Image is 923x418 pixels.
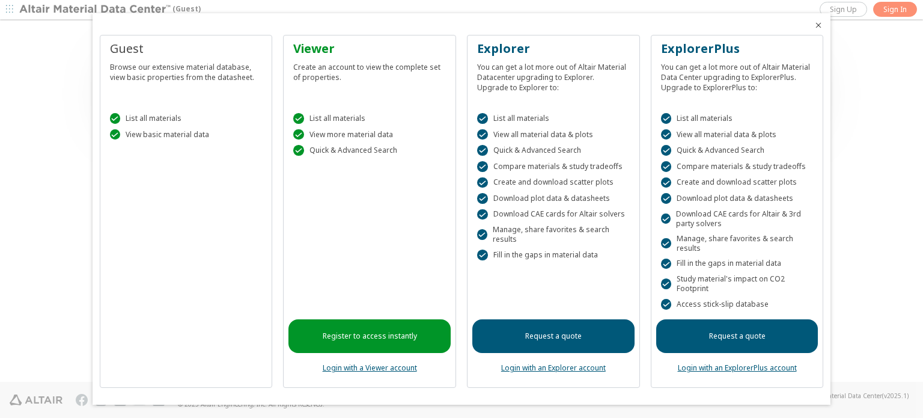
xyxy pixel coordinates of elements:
[293,145,446,156] div: Quick & Advanced Search
[477,250,488,260] div: 
[661,145,814,156] div: Quick & Advanced Search
[661,113,672,124] div: 
[477,145,630,156] div: Quick & Advanced Search
[293,113,446,124] div: List all materials
[678,363,797,373] a: Login with an ExplorerPlus account
[656,319,818,353] a: Request a quote
[661,177,814,188] div: Create and download scatter plots
[661,278,671,289] div: 
[293,57,446,82] div: Create an account to view the complete set of properties.
[110,113,121,124] div: 
[477,161,488,172] div: 
[661,129,814,140] div: View all material data & plots
[477,250,630,260] div: Fill in the gaps in material data
[814,20,823,30] button: Close
[293,129,304,140] div: 
[661,259,672,269] div: 
[661,299,814,310] div: Access stick-slip database
[477,129,488,140] div: 
[293,145,304,156] div: 
[661,193,672,204] div: 
[293,129,446,140] div: View more material data
[661,129,672,140] div: 
[477,113,630,124] div: List all materials
[661,145,672,156] div: 
[477,193,488,204] div: 
[477,113,488,124] div: 
[477,209,488,220] div: 
[661,161,814,172] div: Compare materials & study tradeoffs
[661,209,814,229] div: Download CAE cards for Altair & 3rd party solvers
[477,225,630,244] div: Manage, share favorites & search results
[477,209,630,220] div: Download CAE cards for Altair solvers
[477,177,488,188] div: 
[293,40,446,57] div: Viewer
[661,259,814,269] div: Fill in the gaps in material data
[477,57,630,93] div: You can get a lot more out of Altair Material Datacenter upgrading to Explorer. Upgrade to Explor...
[661,274,814,294] div: Study material's impact on CO2 Footprint
[477,40,630,57] div: Explorer
[110,129,121,140] div: 
[661,40,814,57] div: ExplorerPlus
[661,113,814,124] div: List all materials
[110,40,263,57] div: Guest
[661,161,672,172] div: 
[288,319,451,353] a: Register to access instantly
[293,113,304,124] div: 
[661,57,814,93] div: You can get a lot more out of Altair Material Data Center upgrading to ExplorerPlus. Upgrade to E...
[661,238,671,249] div: 
[472,319,635,353] a: Request a quote
[477,177,630,188] div: Create and download scatter plots
[477,129,630,140] div: View all material data & plots
[661,193,814,204] div: Download plot data & datasheets
[661,214,671,224] div: 
[477,161,630,172] div: Compare materials & study tradeoffs
[477,193,630,204] div: Download plot data & datasheets
[110,113,263,124] div: List all materials
[110,57,263,82] div: Browse our extensive material database, view basic properties from the datasheet.
[501,363,606,373] a: Login with an Explorer account
[110,129,263,140] div: View basic material data
[477,145,488,156] div: 
[477,229,487,240] div: 
[661,177,672,188] div: 
[661,234,814,253] div: Manage, share favorites & search results
[323,363,417,373] a: Login with a Viewer account
[661,299,672,310] div: 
